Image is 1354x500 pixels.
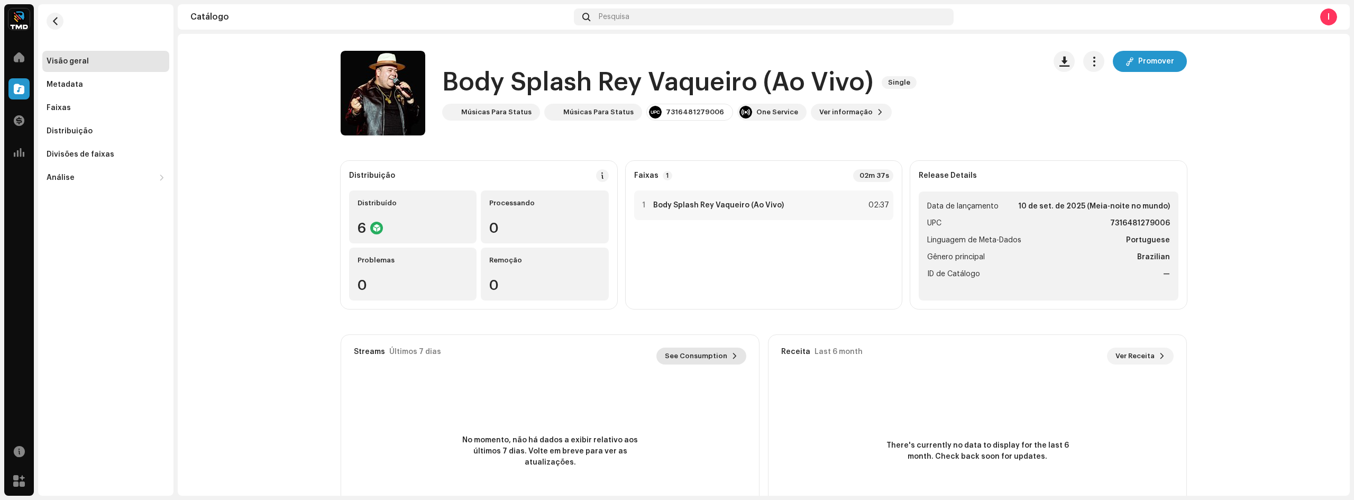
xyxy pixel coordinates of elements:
[42,144,169,165] re-m-nav-item: Divisões de faixas
[444,106,457,119] img: fd2d8651-5fee-4cb7-bdea-9aaf4edab128
[42,74,169,95] re-m-nav-item: Metadata
[815,348,863,356] div: Last 6 month
[781,348,810,356] div: Receita
[349,171,395,180] div: Distribuição
[882,76,917,89] span: Single
[1137,251,1170,263] strong: Brazilian
[927,268,980,280] span: ID de Catálogo
[47,150,114,159] div: Divisões de faixas
[656,348,746,365] button: See Consumption
[882,440,1073,462] span: There's currently no data to display for the last 6 month. Check back soon for updates.
[927,251,985,263] span: Gênero principal
[455,435,645,468] span: No momento, não há dados a exibir relativo aos últimos 7 dias. Volte em breve para ver as atualiz...
[47,174,75,182] div: Análise
[47,127,93,135] div: Distribuição
[546,106,559,119] img: 32bed21b-67dc-4a1a-b607-db35c76e8f3e
[1018,200,1170,213] strong: 10 de set. de 2025 (Meia-noite no mundo)
[489,199,600,207] div: Processando
[563,108,634,116] div: Músicas Para Status
[1126,234,1170,247] strong: Portuguese
[1138,51,1174,72] span: Promover
[1163,268,1170,280] strong: —
[927,217,941,230] span: UPC
[42,121,169,142] re-m-nav-item: Distribuição
[653,201,784,210] strong: Body Splash Rey Vaqueiro (Ao Vivo)
[47,57,89,66] div: Visão geral
[866,199,889,212] div: 02:37
[489,256,600,265] div: Remoção
[442,66,873,99] h1: Body Splash Rey Vaqueiro (Ao Vivo)
[853,169,893,182] div: 02m 37s
[665,346,727,367] span: See Consumption
[927,200,999,213] span: Data de lançamento
[354,348,385,356] div: Streams
[927,234,1021,247] span: Linguagem de Meta-Dados
[1320,8,1337,25] div: I
[919,171,977,180] strong: Release Details
[47,80,83,89] div: Metadata
[358,199,468,207] div: Distribuído
[756,108,798,116] div: One Service
[599,13,629,21] span: Pesquisa
[819,102,873,123] span: Ver informação
[811,104,892,121] button: Ver informação
[358,256,468,265] div: Problemas
[389,348,441,356] div: Últimos 7 dias
[1107,348,1174,365] button: Ver Receita
[1113,51,1187,72] button: Promover
[663,171,672,180] p-badge: 1
[47,104,71,112] div: Faixas
[8,8,30,30] img: 622bc8f8-b98b-49b5-8c6c-3a84fb01c0a0
[666,108,724,116] div: 7316481279006
[42,51,169,72] re-m-nav-item: Visão geral
[42,167,169,188] re-m-nav-dropdown: Análise
[461,108,532,116] div: Músicas Para Status
[190,13,570,21] div: Catálogo
[1115,346,1155,367] span: Ver Receita
[634,171,658,180] strong: Faixas
[1110,217,1170,230] strong: 7316481279006
[42,97,169,119] re-m-nav-item: Faixas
